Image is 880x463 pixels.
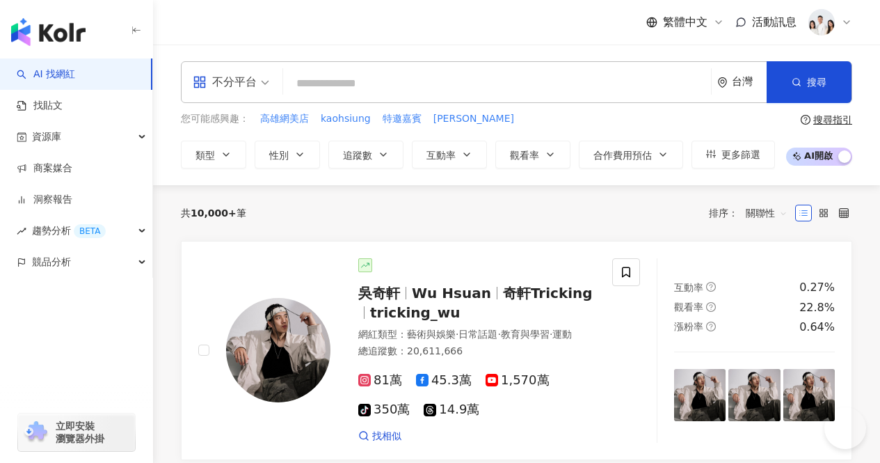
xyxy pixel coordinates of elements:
button: 觀看率 [495,141,570,168]
span: 您可能感興趣： [181,112,249,126]
a: 商案媒合 [17,162,72,175]
button: 合作費用預估 [579,141,683,168]
span: 關聯性 [746,202,787,224]
span: 觀看率 [510,150,539,161]
span: 類型 [195,150,215,161]
img: post-image [728,369,780,421]
span: 10,000+ [191,207,237,219]
img: 20231221_NR_1399_Small.jpg [808,9,835,36]
span: question-circle [706,302,716,312]
span: [PERSON_NAME] [433,112,514,126]
span: 更多篩選 [721,149,760,160]
div: 搜尋指引 [813,114,852,125]
span: environment [717,77,728,88]
img: post-image [674,369,726,421]
span: 競品分析 [32,246,71,278]
span: 奇軒Tricking [503,285,593,301]
span: 互動率 [674,282,703,293]
span: 漲粉率 [674,321,703,332]
div: 0.27% [799,280,835,295]
span: 350萬 [358,402,410,417]
div: 台灣 [732,76,767,88]
button: 高雄網美店 [259,111,310,127]
span: · [497,329,500,340]
span: appstore [193,75,207,89]
span: 追蹤數 [343,150,372,161]
span: 教育與學習 [501,329,550,340]
span: · [456,329,458,340]
span: 活動訊息 [752,15,797,29]
span: 特邀嘉賓 [383,112,422,126]
button: 類型 [181,141,246,168]
a: 洞察報告 [17,193,72,207]
div: 不分平台 [193,71,257,93]
span: 吳奇軒 [358,285,400,301]
button: 追蹤數 [328,141,403,168]
span: 81萬 [358,373,402,388]
span: 資源庫 [32,121,61,152]
span: 1,570萬 [486,373,550,388]
div: 總追蹤數 ： 20,611,666 [358,345,595,359]
span: 藝術與娛樂 [407,329,456,340]
img: KOL Avatar [226,298,330,402]
span: 14.9萬 [424,402,479,417]
span: 合作費用預估 [593,150,652,161]
a: 找貼文 [17,99,63,113]
span: 搜尋 [807,77,826,88]
div: 網紅類型 ： [358,328,595,342]
div: 排序： [709,202,795,224]
button: 搜尋 [767,61,851,103]
span: 日常話題 [458,329,497,340]
a: chrome extension立即安裝 瀏覽器外掛 [18,414,135,451]
span: 互動率 [426,150,456,161]
span: 高雄網美店 [260,112,309,126]
span: rise [17,226,26,236]
img: post-image [783,369,835,421]
span: · [550,329,552,340]
span: tricking_wu [370,304,461,321]
span: 45.3萬 [416,373,472,388]
span: 運動 [552,329,572,340]
div: 0.64% [799,320,835,335]
iframe: Help Scout Beacon - Open [824,407,866,449]
span: 性別 [269,150,289,161]
a: searchAI 找網紅 [17,68,75,81]
span: 繁體中文 [663,15,707,30]
span: Wu Hsuan [412,285,491,301]
span: 找相似 [372,430,401,444]
button: [PERSON_NAME] [433,111,515,127]
span: question-circle [706,322,716,331]
a: 找相似 [358,430,401,444]
button: 互動率 [412,141,487,168]
span: question-circle [801,115,810,125]
span: 觀看率 [674,301,703,313]
span: kaohsiung [321,112,371,126]
div: 共 筆 [181,207,246,219]
span: 立即安裝 瀏覽器外掛 [56,420,104,445]
img: logo [11,18,86,46]
img: chrome extension [22,421,49,444]
button: 更多篩選 [691,141,775,168]
span: 趨勢分析 [32,215,106,246]
button: 性別 [255,141,320,168]
div: BETA [74,224,106,238]
div: 22.8% [799,300,835,315]
button: kaohsiung [320,111,371,127]
span: question-circle [706,282,716,292]
a: KOL Avatar吳奇軒Wu Hsuan奇軒Trickingtricking_wu網紅類型：藝術與娛樂·日常話題·教育與學習·運動總追蹤數：20,611,66681萬45.3萬1,570萬35... [181,241,852,461]
button: 特邀嘉賓 [382,111,422,127]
